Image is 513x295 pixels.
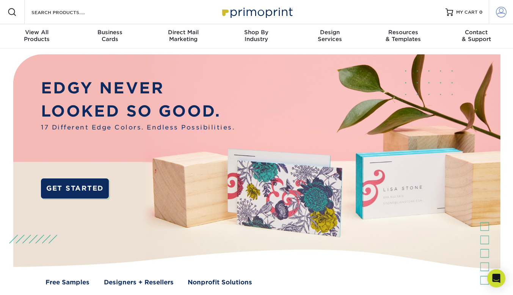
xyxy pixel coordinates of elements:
[73,29,146,43] div: Cards
[2,272,64,292] iframe: Google Customer Reviews
[220,24,293,49] a: Shop ByIndustry
[293,29,366,43] div: Services
[487,269,505,287] div: Open Intercom Messenger
[41,100,235,123] p: LOOKED SO GOOD.
[440,29,513,36] span: Contact
[73,29,146,36] span: Business
[41,77,235,100] p: EDGY NEVER
[104,278,174,287] a: Designers + Resellers
[479,9,483,15] span: 0
[41,178,108,199] a: GET STARTED
[219,4,295,20] img: Primoprint
[366,29,439,36] span: Resources
[41,123,235,132] span: 17 Different Edge Colors. Endless Possibilities.
[293,24,366,49] a: DesignServices
[220,29,293,43] div: Industry
[73,24,146,49] a: BusinessCards
[440,29,513,43] div: & Support
[366,29,439,43] div: & Templates
[188,278,252,287] a: Nonprofit Solutions
[293,29,366,36] span: Design
[147,24,220,49] a: Direct MailMarketing
[440,24,513,49] a: Contact& Support
[147,29,220,36] span: Direct Mail
[366,24,439,49] a: Resources& Templates
[220,29,293,36] span: Shop By
[45,278,89,287] a: Free Samples
[456,9,478,16] span: MY CART
[147,29,220,43] div: Marketing
[31,8,105,17] input: SEARCH PRODUCTS.....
